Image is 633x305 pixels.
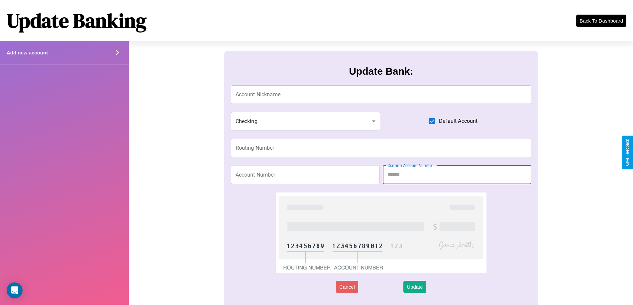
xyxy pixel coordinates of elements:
[625,139,630,166] div: Give Feedback
[231,112,380,130] div: Checking
[576,15,626,27] button: Back To Dashboard
[7,7,147,34] h1: Update Banking
[349,66,413,77] h3: Update Bank:
[276,192,486,273] img: check
[403,281,426,293] button: Update
[7,282,23,298] div: Open Intercom Messenger
[7,50,48,55] h4: Add new account
[439,117,477,125] span: Default Account
[387,163,433,168] label: Confirm Account Number
[336,281,358,293] button: Cancel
